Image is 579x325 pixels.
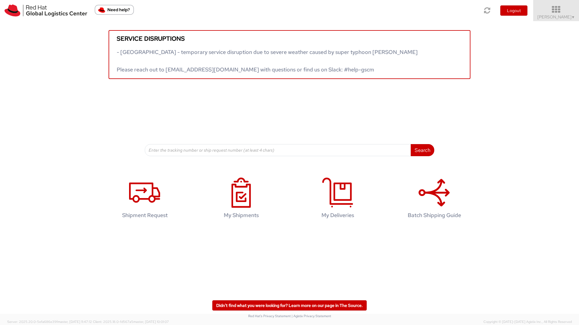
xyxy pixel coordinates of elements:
[483,320,572,324] span: Copyright © [DATE]-[DATE] Agistix Inc., All Rights Reserved
[299,212,377,218] h4: My Deliveries
[293,171,383,228] a: My Deliveries
[395,212,473,218] h4: Batch Shipping Guide
[202,212,280,218] h4: My Shipments
[5,5,87,17] img: rh-logistics-00dfa346123c4ec078e1.svg
[133,320,169,324] span: master, [DATE] 10:01:07
[196,171,286,228] a: My Shipments
[212,300,367,311] a: Didn't find what you were looking for? Learn more on our page in The Source.
[292,314,331,318] a: | Agistix Privacy Statement
[7,320,92,324] span: Server: 2025.20.0-5efa686e39f
[109,30,470,79] a: Service disruptions - [GEOGRAPHIC_DATA] - temporary service disruption due to severe weather caus...
[117,35,462,42] h5: Service disruptions
[100,171,190,228] a: Shipment Request
[145,144,411,156] input: Enter the tracking number or ship request number (at least 4 chars)
[95,5,134,15] button: Need help?
[93,320,169,324] span: Client: 2025.18.0-fd567a5
[500,5,527,16] button: Logout
[411,144,434,156] button: Search
[537,14,575,20] span: [PERSON_NAME]
[571,15,575,20] span: ▼
[58,320,92,324] span: master, [DATE] 11:47:12
[117,49,418,73] span: - [GEOGRAPHIC_DATA] - temporary service disruption due to severe weather caused by super typhoon ...
[248,314,291,318] a: Red Hat's Privacy Statement
[389,171,479,228] a: Batch Shipping Guide
[106,212,184,218] h4: Shipment Request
